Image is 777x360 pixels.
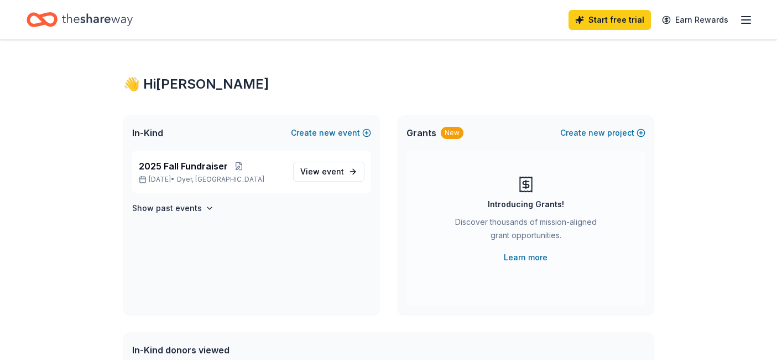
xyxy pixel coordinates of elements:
[588,126,605,140] span: new
[132,126,163,140] span: In-Kind
[504,251,547,264] a: Learn more
[322,167,344,176] span: event
[132,343,356,357] div: In-Kind donors viewed
[560,126,645,140] button: Createnewproject
[293,162,364,182] a: View event
[139,160,228,173] span: 2025 Fall Fundraiser
[406,126,436,140] span: Grants
[451,215,601,246] div: Discover thousands of mission-aligned grant opportunities.
[123,75,654,93] div: 👋 Hi [PERSON_NAME]
[441,127,463,139] div: New
[132,202,214,215] button: Show past events
[177,175,264,184] span: Dyer, [GEOGRAPHIC_DATA]
[488,198,564,211] div: Introducing Grants!
[27,7,133,33] a: Home
[319,126,336,140] span: new
[300,165,344,178] span: View
[655,10,735,30] a: Earn Rewards
[132,202,202,215] h4: Show past events
[139,175,284,184] p: [DATE] •
[569,10,651,30] a: Start free trial
[291,126,371,140] button: Createnewevent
